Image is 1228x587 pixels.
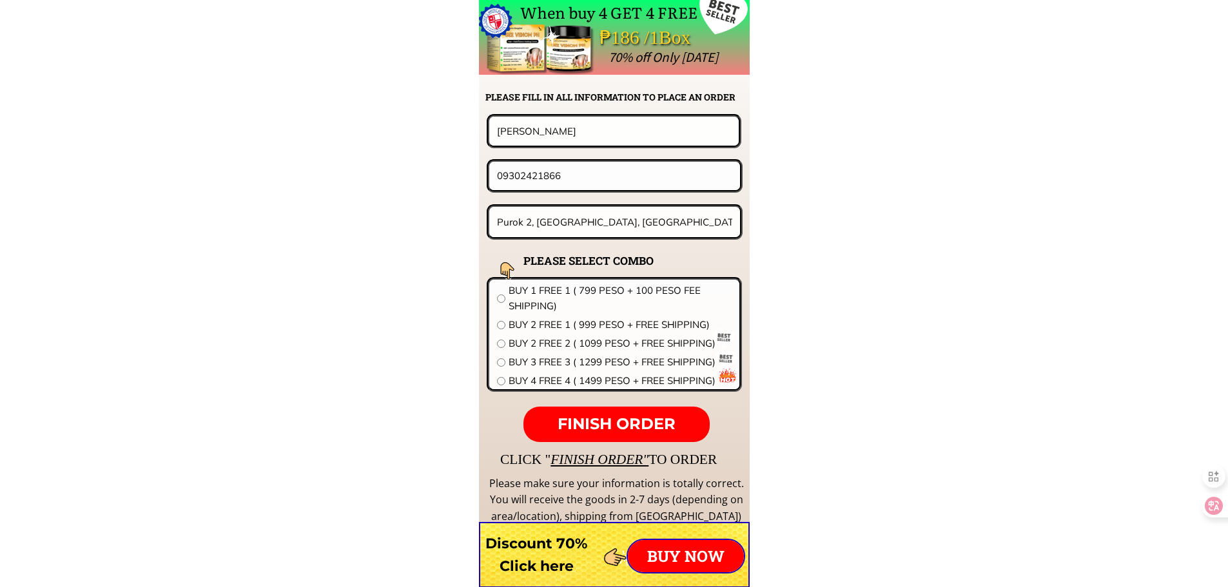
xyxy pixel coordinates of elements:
[558,414,676,433] span: FINISH ORDER
[509,317,732,332] span: BUY 2 FREE 1 ( 999 PESO + FREE SHIPPING)
[479,532,594,577] h3: Discount 70% Click here
[609,46,1006,68] div: 70% off Only [DATE]
[494,162,736,189] input: Phone number
[599,23,727,53] div: ₱186 /1Box
[509,283,732,314] span: BUY 1 FREE 1 ( 799 PESO + 100 PESO FEE SHIPPING)
[494,117,734,145] input: Your name
[551,452,648,467] span: FINISH ORDER"
[628,540,744,572] p: BUY NOW
[487,476,745,525] div: Please make sure your information is totally correct. You will receive the goods in 2-7 days (dep...
[509,373,732,389] span: BUY 4 FREE 4 ( 1499 PESO + FREE SHIPPING)
[509,354,732,370] span: BUY 3 FREE 3 ( 1299 PESO + FREE SHIPPING)
[500,448,1093,470] div: CLICK " TO ORDER
[485,90,748,104] h2: PLEASE FILL IN ALL INFORMATION TO PLACE AN ORDER
[523,252,686,269] h2: PLEASE SELECT COMBO
[509,336,732,351] span: BUY 2 FREE 2 ( 1099 PESO + FREE SHIPPING)
[494,207,736,237] input: Address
